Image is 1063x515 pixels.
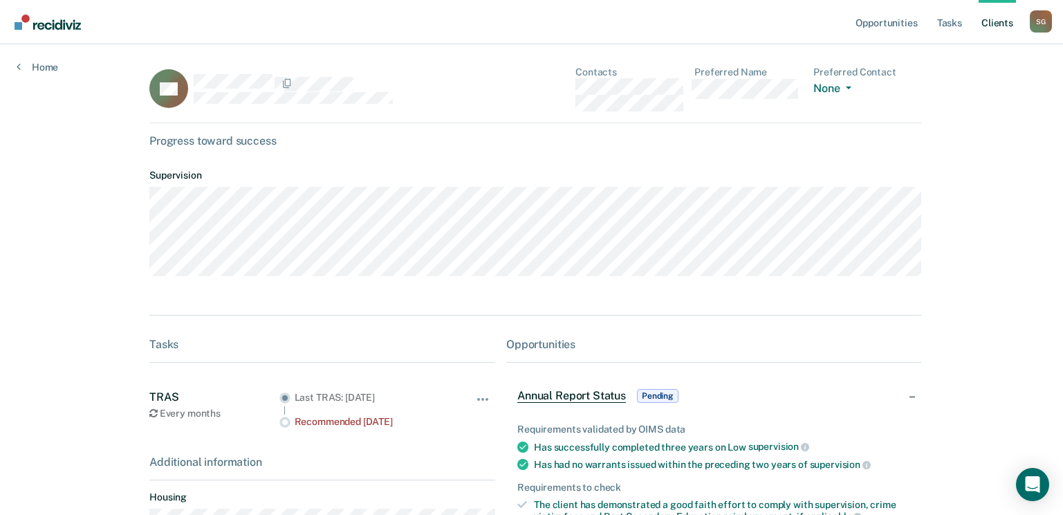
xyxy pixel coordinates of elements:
dt: Preferred Name [694,66,802,78]
div: Has had no warrants issued within the preceding two years of [534,458,910,471]
dt: Supervision [149,170,921,181]
div: Requirements to check [517,482,910,494]
dt: Preferred Contact [813,66,921,78]
dt: Housing [149,491,495,503]
img: Recidiviz [15,15,81,30]
div: Last TRAS: [DATE] [295,392,452,404]
a: Home [17,61,58,73]
span: Annual Report Status [517,389,626,403]
span: supervision [810,459,871,470]
div: Progress toward success [149,134,921,147]
div: Annual Report StatusPending [506,374,921,418]
div: TRAS [149,390,279,404]
div: Recommended [DATE] [295,416,452,428]
span: Pending [637,389,678,403]
dt: Contacts [575,66,683,78]
div: Tasks [149,338,495,351]
div: Every months [149,408,279,419]
div: S G [1030,10,1052,33]
div: Open Intercom Messenger [1016,468,1049,501]
button: None [813,82,856,98]
div: Has successfully completed three years on Low [534,441,910,453]
div: Additional information [149,455,495,469]
div: Requirements validated by OIMS data [517,424,910,435]
span: supervision [748,441,809,452]
button: Profile dropdown button [1030,10,1052,33]
div: Opportunities [506,338,921,351]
